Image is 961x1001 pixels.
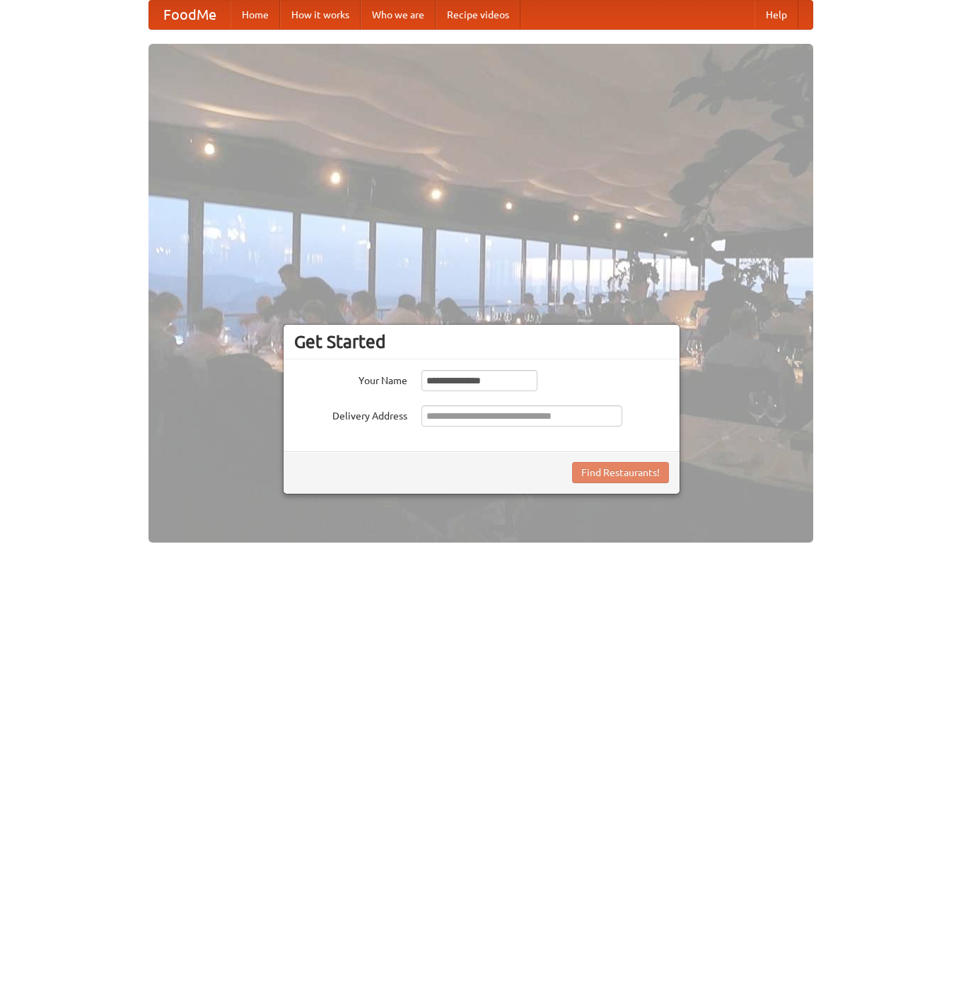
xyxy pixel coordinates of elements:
[572,462,669,483] button: Find Restaurants!
[294,405,407,423] label: Delivery Address
[149,1,231,29] a: FoodMe
[361,1,436,29] a: Who we are
[294,331,669,352] h3: Get Started
[280,1,361,29] a: How it works
[436,1,520,29] a: Recipe videos
[755,1,798,29] a: Help
[294,370,407,388] label: Your Name
[231,1,280,29] a: Home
